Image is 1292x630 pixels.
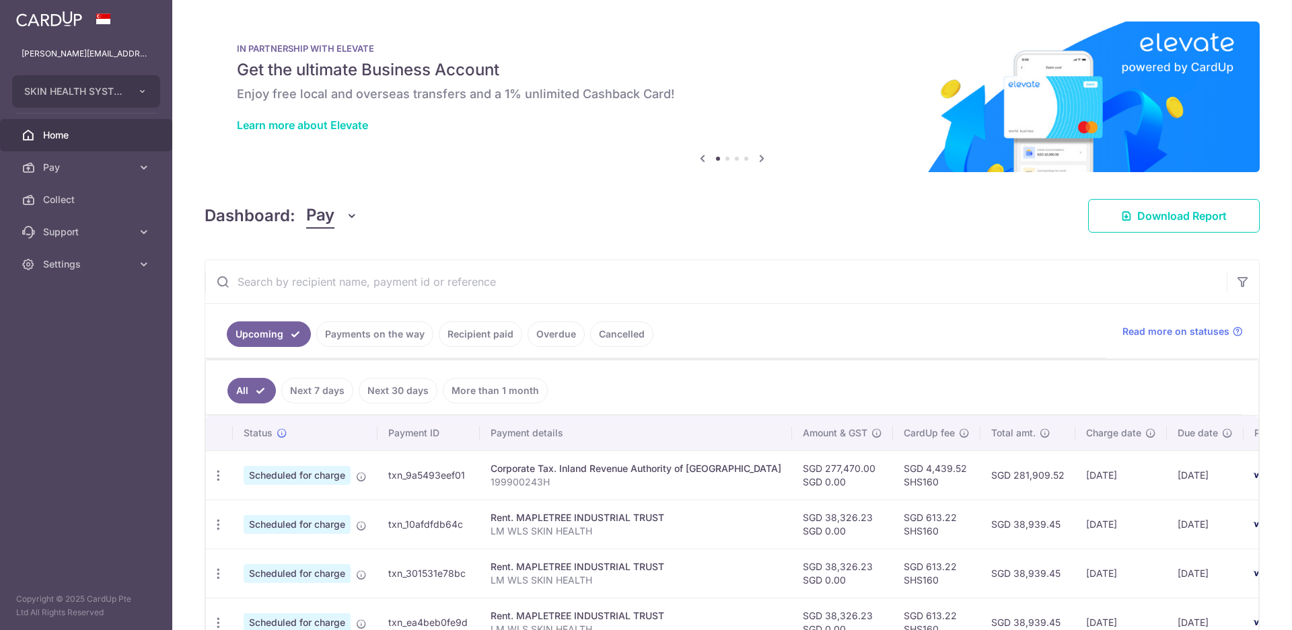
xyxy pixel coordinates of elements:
[792,549,893,598] td: SGD 38,326.23 SGD 0.00
[378,450,480,500] td: txn_9a5493eef01
[980,500,1075,549] td: SGD 38,939.45
[1088,199,1260,233] a: Download Report
[904,426,955,440] span: CardUp fee
[1178,426,1218,440] span: Due date
[244,564,351,583] span: Scheduled for charge
[491,574,781,587] p: LM WLS SKIN HEALTH
[1122,325,1243,338] a: Read more on statuses
[480,416,792,450] th: Payment details
[439,321,522,347] a: Recipient paid
[378,549,480,598] td: txn_301531e78bc
[43,258,132,271] span: Settings
[443,378,548,403] a: More than 1 month
[893,549,980,598] td: SGD 613.22 SHS160
[1075,500,1167,549] td: [DATE]
[1167,450,1244,500] td: [DATE]
[227,378,276,403] a: All
[528,321,585,347] a: Overdue
[893,450,980,500] td: SGD 4,439.52 SHS160
[43,193,132,206] span: Collect
[1075,450,1167,500] td: [DATE]
[893,500,980,549] td: SGD 613.22 SHS160
[1248,516,1275,533] img: Bank Card
[1086,426,1141,440] span: Charge date
[244,515,351,534] span: Scheduled for charge
[43,128,132,142] span: Home
[22,47,151,61] p: [PERSON_NAME][EMAIL_ADDRESS][DOMAIN_NAME]
[991,426,1036,440] span: Total amt.
[306,203,334,229] span: Pay
[1248,467,1275,483] img: Bank Card
[491,560,781,574] div: Rent. MAPLETREE INDUSTRIAL TRUST
[237,59,1227,81] h5: Get the ultimate Business Account
[980,450,1075,500] td: SGD 281,909.52
[1248,565,1275,582] img: Bank Card
[378,500,480,549] td: txn_10afdfdb64c
[12,75,160,108] button: SKIN HEALTH SYSTEM PTE LTD
[205,204,295,228] h4: Dashboard:
[980,549,1075,598] td: SGD 38,939.45
[1137,208,1227,224] span: Download Report
[244,426,273,440] span: Status
[205,260,1227,303] input: Search by recipient name, payment id or reference
[491,462,781,475] div: Corporate Tax. Inland Revenue Authority of [GEOGRAPHIC_DATA]
[316,321,433,347] a: Payments on the way
[244,466,351,485] span: Scheduled for charge
[227,321,311,347] a: Upcoming
[792,500,893,549] td: SGD 38,326.23 SGD 0.00
[237,86,1227,102] h6: Enjoy free local and overseas transfers and a 1% unlimited Cashback Card!
[306,203,358,229] button: Pay
[491,524,781,538] p: LM WLS SKIN HEALTH
[281,378,353,403] a: Next 7 days
[491,609,781,623] div: Rent. MAPLETREE INDUSTRIAL TRUST
[792,450,893,500] td: SGD 277,470.00 SGD 0.00
[1167,500,1244,549] td: [DATE]
[1122,325,1229,338] span: Read more on statuses
[43,225,132,239] span: Support
[24,85,124,98] span: SKIN HEALTH SYSTEM PTE LTD
[491,511,781,524] div: Rent. MAPLETREE INDUSTRIAL TRUST
[491,475,781,489] p: 199900243H
[590,321,653,347] a: Cancelled
[237,43,1227,54] p: IN PARTNERSHIP WITH ELEVATE
[237,118,368,132] a: Learn more about Elevate
[1075,549,1167,598] td: [DATE]
[16,11,82,27] img: CardUp
[1167,549,1244,598] td: [DATE]
[378,416,480,450] th: Payment ID
[43,161,132,174] span: Pay
[803,426,867,440] span: Amount & GST
[359,378,437,403] a: Next 30 days
[205,22,1260,172] img: Renovation banner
